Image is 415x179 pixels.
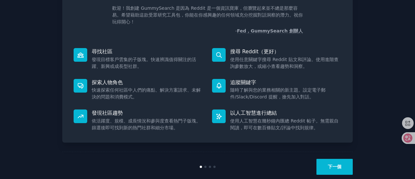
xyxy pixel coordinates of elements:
[237,28,303,33] font: Fed，GummySearch 創辦人
[230,118,338,130] font: 使用人工智慧在幾秒鐘內匯總 Reddit 帖子。無需親自閱讀，即可在數百條貼文/評論中找到規律。
[328,164,341,169] font: 下一個
[92,118,201,130] font: 依活躍度、規模、成長情況和參與度查看熱門子版塊。篩選後即可找到新的熱門社群和細分市場。
[230,57,338,69] font: 使用任意關鍵字搜尋 Reddit 貼文和評論。使用進階查詢參數放大，或縮小查看趨勢和洞察。
[237,28,303,34] a: Fed，GummySearch 創辦人
[92,110,123,116] font: 發現社區趨勢
[230,79,256,85] font: 追蹤關鍵字
[230,48,279,55] font: 搜尋 Reddit（更好）
[235,28,237,33] font: -
[92,87,201,99] font: 快速探索任何社區中人們的痛點、解決方案請求、未解決的問題和消費模式。
[92,57,196,69] font: 發現目標客戶雲集的子版塊。快速辨識值得關注的活躍、新興或成長型社群。
[316,159,353,175] button: 下一個
[112,6,303,24] font: 歡迎！我創建 GummySearch 是因為 Reddit 是一個資訊寶庫，但瀏覽起來並不總是那麼容易。希望藉助這款受眾研究工具包，你能在你感興趣的任何領域充分挖掘對話洞察的潛力。祝你玩得開心！
[230,110,277,116] font: 以人工智慧進行總結
[92,79,123,85] font: 探索人物角色
[92,48,113,55] font: 尋找社區
[230,87,326,99] font: 隨時了解與您的業務相關的新主題。設定電子郵件/Slack/Discord 提醒，搶先加入對話。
